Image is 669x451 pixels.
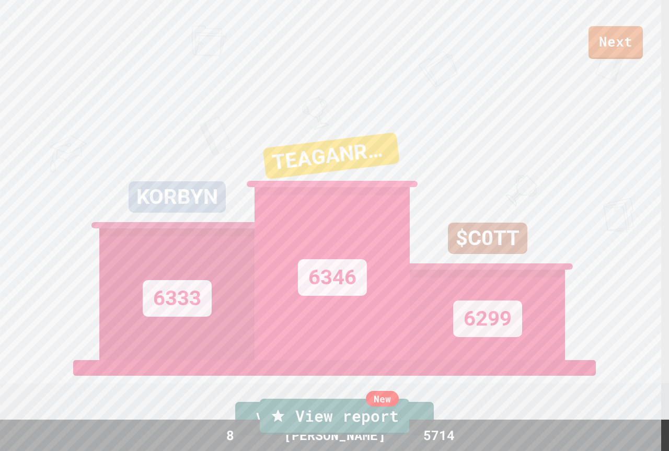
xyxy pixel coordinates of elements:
[453,300,522,337] div: 6299
[129,181,226,213] div: KORBYN
[298,259,367,296] div: 6346
[366,391,399,407] div: New
[260,399,409,435] a: View report
[589,26,643,59] a: Next
[143,280,212,317] div: 6333
[448,223,527,254] div: $C0TT
[263,132,400,179] div: TEAGANROBERTSON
